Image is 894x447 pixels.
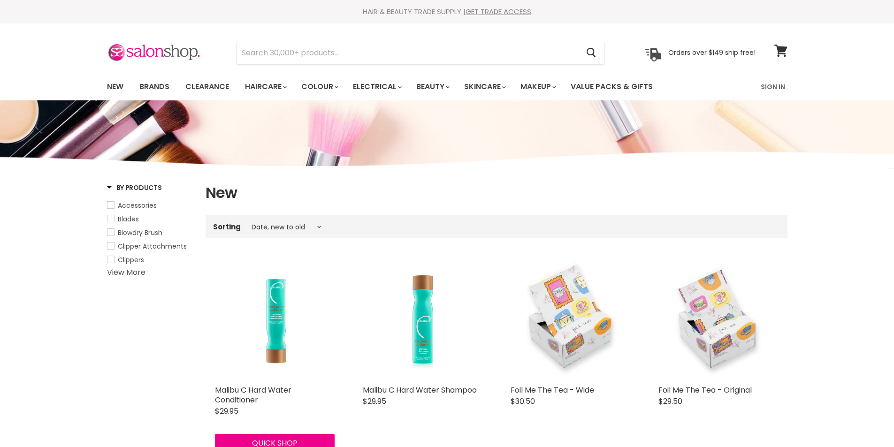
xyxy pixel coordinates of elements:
[107,227,194,238] a: Blowdry Brush
[100,77,130,97] a: New
[564,77,660,97] a: Value Packs & Gifts
[215,385,291,405] a: Malibu C Hard Water Conditioner
[107,214,194,224] a: Blades
[658,396,682,407] span: $29.50
[107,255,194,265] a: Clippers
[100,73,708,100] ul: Main menu
[755,77,791,97] a: Sign In
[107,241,194,251] a: Clipper Attachments
[658,385,752,395] a: Foil Me The Tea - Original
[132,77,176,97] a: Brands
[346,77,407,97] a: Electrical
[294,77,344,97] a: Colour
[95,73,799,100] nav: Main
[658,261,778,380] img: Foil Me The Tea - Original
[363,261,482,380] a: Malibu C Hard Water Shampoo Malibu C Hard Water Shampoo
[213,223,241,231] label: Sorting
[215,261,335,380] a: Malibu C Hard Water Conditioner Malibu C Hard Water Conditioner
[658,261,778,380] a: Foil Me The Tea - Original Foil Me The Tea - Original
[579,42,604,64] button: Search
[107,183,162,192] h3: By Products
[513,77,562,97] a: Makeup
[363,396,386,407] span: $29.95
[511,396,535,407] span: $30.50
[206,183,787,203] h1: New
[239,261,310,380] img: Malibu C Hard Water Conditioner
[118,242,187,251] span: Clipper Attachments
[215,406,238,417] span: $29.95
[457,77,512,97] a: Skincare
[107,200,194,211] a: Accessories
[107,267,145,278] a: View More
[409,77,455,97] a: Beauty
[118,228,162,237] span: Blowdry Brush
[238,77,292,97] a: Haircare
[511,385,594,395] a: Foil Me The Tea - Wide
[363,385,477,395] a: Malibu C Hard Water Shampoo
[847,403,885,438] iframe: Gorgias live chat messenger
[511,261,630,380] img: Foil Me The Tea - Wide
[118,201,157,210] span: Accessories
[511,261,630,380] a: Foil Me The Tea - Wide Foil Me The Tea - Wide
[237,42,604,64] form: Product
[118,255,144,265] span: Clippers
[95,7,799,16] div: HAIR & BEAUTY TRADE SUPPLY |
[668,48,756,57] p: Orders over $149 ship free!
[118,214,139,224] span: Blades
[387,261,458,380] img: Malibu C Hard Water Shampoo
[237,42,579,64] input: Search
[178,77,236,97] a: Clearance
[466,7,531,16] a: GET TRADE ACCESS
